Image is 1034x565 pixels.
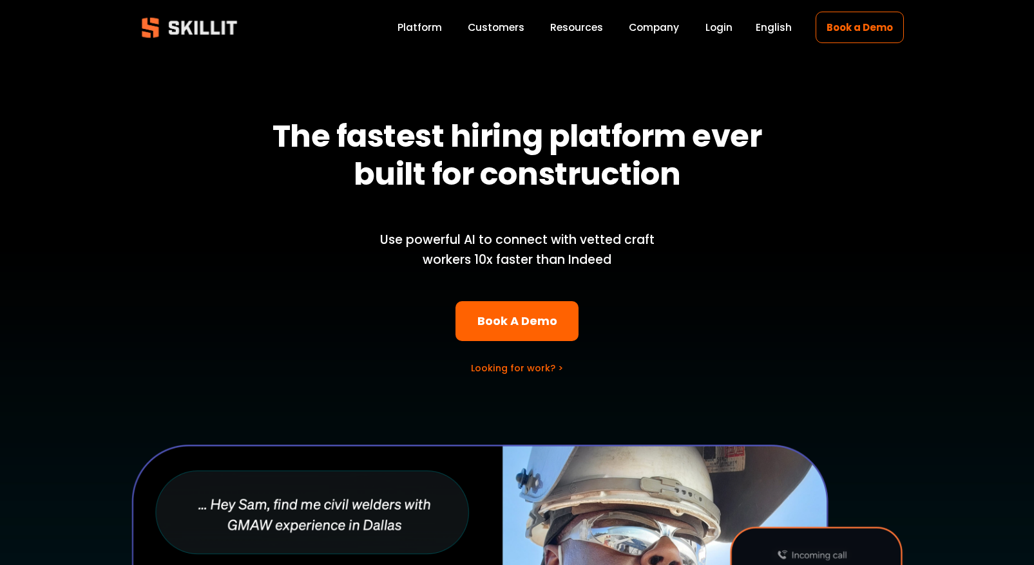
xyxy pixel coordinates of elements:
a: Looking for work? > [471,362,563,375]
a: Company [629,19,679,37]
a: Customers [468,19,524,37]
img: Skillit [131,8,248,47]
a: folder dropdown [550,19,603,37]
strong: The fastest hiring platform ever built for construction [273,115,768,196]
a: Login [705,19,732,37]
span: Resources [550,20,603,35]
p: Use powerful AI to connect with vetted craft workers 10x faster than Indeed [358,230,676,270]
a: Book A Demo [455,301,579,342]
span: English [756,20,792,35]
div: language picker [756,19,792,37]
a: Platform [397,19,442,37]
a: Book a Demo [816,12,903,43]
